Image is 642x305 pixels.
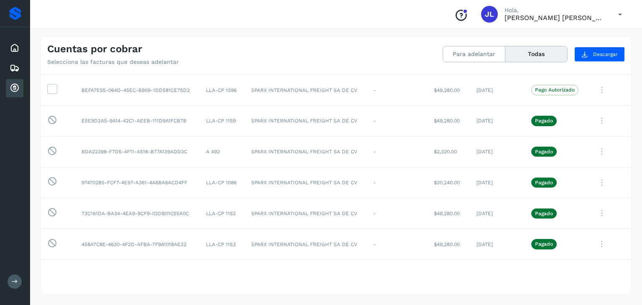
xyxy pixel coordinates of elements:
td: SPARX INTERNATIONAL FREIGHT SA DE CV [245,75,367,106]
td: $49,280.00 [427,259,469,290]
td: SPARX INTERNATIONAL FREIGHT SA DE CV [245,229,367,260]
div: Cuentas por cobrar [6,79,23,97]
td: $49,280.00 [427,198,469,229]
td: - [367,198,427,229]
div: Embarques [6,59,23,77]
p: Pagado [535,241,553,247]
td: $30,240.00 [427,167,469,198]
td: E5E9D2A5-9A14-42C1-AEEB-111D9A1FCB7B [75,105,199,136]
td: - [367,136,427,167]
td: - [367,105,427,136]
div: Inicio [6,39,23,57]
td: SPARX INTERNATIONAL FREIGHT SA DE CV [245,259,367,290]
td: 0C28CF43-D900-4503-A3AB-2351D9CC4375 [75,259,199,290]
td: $49,280.00 [427,229,469,260]
p: Hola, [504,7,605,14]
td: [DATE] [470,198,525,229]
td: 974702B5-FCF7-4E97-A361-4A6BA6ACD4FF [75,167,199,198]
button: Para adelantar [443,46,505,62]
td: - [367,229,427,260]
td: LLA-CP 1153 [199,229,244,260]
p: Pagado [535,149,553,155]
td: $49,280.00 [427,75,469,106]
h4: Cuentas por cobrar [47,43,142,55]
td: 73C161DA-BA34-4EA9-9CF9-02DB01C55A0C [75,198,199,229]
td: - [367,75,427,106]
td: - [367,259,427,290]
td: SPARX INTERNATIONAL FREIGHT SA DE CV [245,105,367,136]
td: LLA-CP 1086 [199,167,244,198]
p: Selecciona las facturas que deseas adelantar [47,58,179,66]
td: BDA22398-F7D5-4F11-A518-B77A139ADD3C [75,136,199,167]
p: Pagado [535,118,553,124]
td: [DATE] [470,75,525,106]
td: - [367,167,427,198]
td: SPARX INTERNATIONAL FREIGHT SA DE CV [245,198,367,229]
td: 458A7C8E-4630-4F2D-AFBA-7F9A1018AE22 [75,229,199,260]
p: Pagado [535,180,553,186]
td: LLA-CP 1152 [199,198,244,229]
td: [DATE] [470,229,525,260]
td: LLA-CP 1159 [199,105,244,136]
td: BEFA7E55-064D-45EC-B909-1DD581CE75D2 [75,75,199,106]
td: LLA-CP 1154 [199,259,244,290]
td: LLA-CP 1396 [199,75,244,106]
td: [DATE] [470,259,525,290]
td: A 492 [199,136,244,167]
p: Pagado [535,211,553,216]
p: JOSE LUIS GUZMAN ORTA [504,14,605,22]
td: SPARX INTERNATIONAL FREIGHT SA DE CV [245,136,367,167]
td: $2,320.00 [427,136,469,167]
p: Pago Autorizado [535,87,575,93]
td: [DATE] [470,136,525,167]
span: Descargar [593,51,618,58]
td: [DATE] [470,167,525,198]
td: [DATE] [470,105,525,136]
button: Todas [505,46,567,62]
td: SPARX INTERNATIONAL FREIGHT SA DE CV [245,167,367,198]
button: Descargar [574,47,625,62]
td: $49,280.00 [427,105,469,136]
